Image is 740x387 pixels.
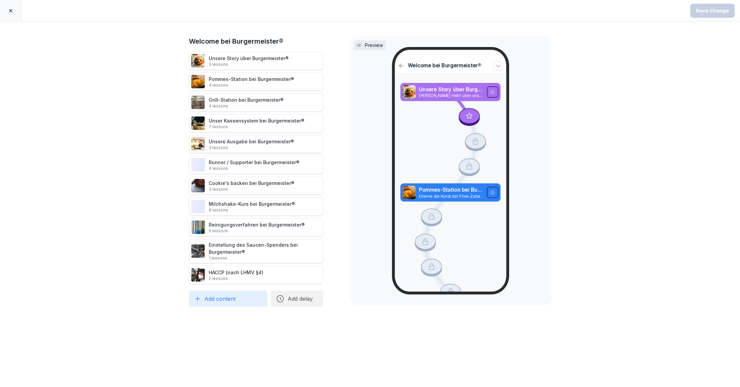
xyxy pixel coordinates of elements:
img: rqcgd2qcvzu23pqatjmmswur.png [191,268,205,282]
p: 3 lessons [209,62,289,67]
p: 3 lessons [209,187,294,192]
div: Reinigungsverfahren bei Burgermeister® [209,221,305,234]
p: 4 lessons [209,103,284,109]
p: 8 lessons [209,207,295,213]
div: Unser Kassensystem bei Burgermeister® [209,117,304,130]
div: Cookie's backen bei Burgermeister®3 lessons [189,177,323,195]
div: Einstellung des Saucen-Spenders bei Burgermeister® [209,241,321,261]
img: z6ker4of9xbb0v81r67gpa36.png [191,158,205,172]
h1: Welcome bei Burgermeister® [189,36,323,46]
div: Unsere Story über Burgermeister®3 lessons [189,52,323,70]
img: iocl1dpi51biw7n1b1js4k54.png [403,186,416,199]
div: Unsere Ausgabe bei Burgermeister® [209,138,294,150]
p: Unsere Story über Burgermeister® [419,86,484,93]
p: 4 lessons [209,83,294,88]
p: 3 lessons [209,145,294,150]
p: Erlerne die Kunst der Fries-Zubereitung bei Burgermeister. Von Pre-Fries bis zur endgültigen Zube... [419,194,484,199]
button: Add content [189,291,267,307]
p: [PERSON_NAME] mehr über unsere Geschichte und, wie aus einem alten Toilettenhäuschen ein beliebte... [419,93,484,98]
img: mj7nhy0tu0164jxfautl1d05.png [191,200,205,213]
div: Unsere Ausgabe bei Burgermeister®3 lessons [189,135,323,153]
p: 4 lessons [209,166,299,171]
button: Save Change [690,4,735,18]
img: yk83gqu5jn5gw35qhtj3mpve.png [403,85,416,99]
div: HACCP (nach LHMV §4) [209,269,263,281]
div: Grill-Station bei Burgermeister®4 lessons [189,93,323,111]
div: Cookie's backen bei Burgermeister® [209,180,294,192]
button: Add delay [271,291,323,307]
div: Unsere Story über Burgermeister® [209,55,289,67]
img: uawtaahgrzk83x6az6khp9sh.png [191,116,205,130]
div: Reinigungsverfahren bei Burgermeister®6 lessons [189,218,323,236]
img: aemezlse0nbjot87hdvholbb.png [191,137,205,151]
p: 2 lessons [209,276,263,281]
div: Pommes-Station bei Burgermeister® [209,76,294,88]
img: x32dz0k9zd8ripspd966jmg8.png [191,244,205,258]
div: Save Change [696,7,729,14]
p: Preview [365,42,383,49]
p: 7 lessons [209,124,304,130]
div: HACCP (nach LHMV §4)2 lessons [189,266,323,284]
img: yk83gqu5jn5gw35qhtj3mpve.png [191,54,205,67]
div: Einstellung des Saucen-Spenders bei Burgermeister®1 lessons [189,239,323,263]
div: Runner / Supporter bei Burgermeister® [209,159,299,171]
img: qpvo1kr4qsu6d6y8y50mth9k.png [191,179,205,192]
div: Pommes-Station bei Burgermeister®4 lessons [189,72,323,91]
div: Grill-Station bei Burgermeister® [209,96,284,109]
div: Runner / Supporter bei Burgermeister®4 lessons [189,156,323,174]
p: 1 lessons [209,255,321,261]
div: Milchshake-Kurs bei Burgermeister® [209,200,295,213]
div: Unser Kassensystem bei Burgermeister®7 lessons [189,114,323,132]
div: Milchshake-Kurs bei Burgermeister®8 lessons [189,197,323,215]
p: Pommes-Station bei Burgermeister® [419,186,484,194]
img: iocl1dpi51biw7n1b1js4k54.png [191,75,205,88]
p: Welcome bei Burgermeister® [408,62,491,69]
img: ef4vp5hzwwekud6oh6ceosv8.png [191,96,205,109]
p: 6 lessons [209,228,305,234]
img: koo5icv7lj8zr1vdtkxmkv8m.png [191,221,205,234]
